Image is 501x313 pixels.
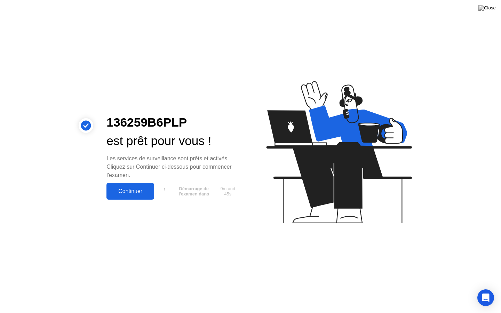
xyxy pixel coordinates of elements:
div: 136259B6PLP [106,113,239,132]
button: Continuer [106,183,154,200]
div: Les services de surveillance sont prêts et activés. Cliquez sur Continuer ci-dessous pour commenc... [106,154,239,179]
div: est prêt pour vous ! [106,132,239,150]
div: Continuer [109,188,152,194]
div: Open Intercom Messenger [477,289,494,306]
button: Démarrage de l'examen dans9m and 45s [158,185,239,198]
img: Close [478,5,496,11]
span: 9m and 45s [219,186,237,196]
